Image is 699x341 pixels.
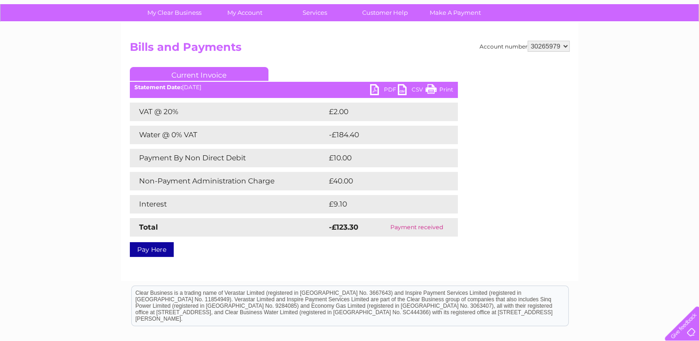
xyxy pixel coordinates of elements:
td: VAT @ 20% [130,103,327,121]
div: Account number [480,41,570,52]
b: Statement Date: [134,84,182,91]
a: Make A Payment [417,4,493,21]
a: Current Invoice [130,67,268,81]
td: Non-Payment Administration Charge [130,172,327,190]
a: Contact [638,39,660,46]
a: My Clear Business [136,4,213,21]
a: 0333 014 3131 [525,5,589,16]
strong: -£123.30 [329,223,359,231]
a: Blog [619,39,632,46]
strong: Total [139,223,158,231]
td: £10.00 [327,149,439,167]
td: -£184.40 [327,126,443,144]
a: Customer Help [347,4,423,21]
h2: Bills and Payments [130,41,570,58]
a: Pay Here [130,242,174,257]
td: £9.10 [327,195,436,213]
a: Energy [559,39,580,46]
td: Interest [130,195,327,213]
a: PDF [370,84,398,97]
a: Log out [669,39,690,46]
a: Services [277,4,353,21]
div: [DATE] [130,84,458,91]
a: Telecoms [585,39,613,46]
td: Water @ 0% VAT [130,126,327,144]
td: £2.00 [327,103,437,121]
td: £40.00 [327,172,440,190]
a: CSV [398,84,425,97]
a: My Account [207,4,283,21]
a: Print [425,84,453,97]
td: Payment received [376,218,458,237]
a: Water [536,39,554,46]
img: logo.png [24,24,72,52]
td: Payment By Non Direct Debit [130,149,327,167]
div: Clear Business is a trading name of Verastar Limited (registered in [GEOGRAPHIC_DATA] No. 3667643... [132,5,568,45]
